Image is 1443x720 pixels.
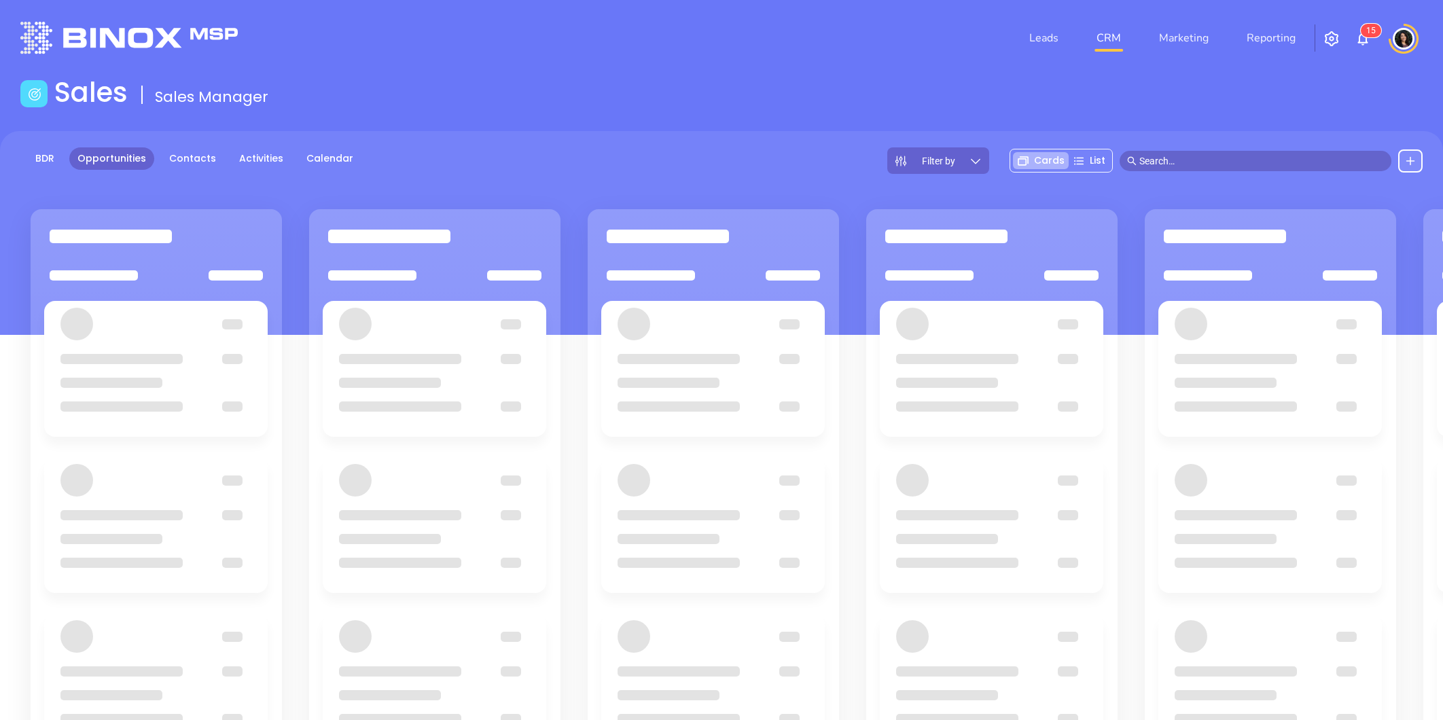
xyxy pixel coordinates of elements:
span: Sales Manager [155,86,268,107]
a: CRM [1091,24,1126,52]
h1: Sales [54,76,128,109]
span: Cards [1034,154,1065,168]
span: List [1090,154,1105,168]
span: search [1127,156,1137,166]
a: Contacts [161,147,224,170]
sup: 15 [1361,24,1381,37]
img: user [1393,28,1414,50]
a: Calendar [298,147,361,170]
span: 5 [1371,26,1376,35]
img: iconNotification [1355,31,1371,47]
img: logo [20,22,238,54]
input: Search… [1139,154,1384,168]
a: Activities [231,147,291,170]
img: iconSetting [1323,31,1340,47]
span: Filter by [922,156,955,166]
span: 1 [1366,26,1371,35]
a: Marketing [1154,24,1214,52]
a: Leads [1024,24,1064,52]
a: Reporting [1241,24,1301,52]
a: BDR [27,147,63,170]
a: Opportunities [69,147,154,170]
